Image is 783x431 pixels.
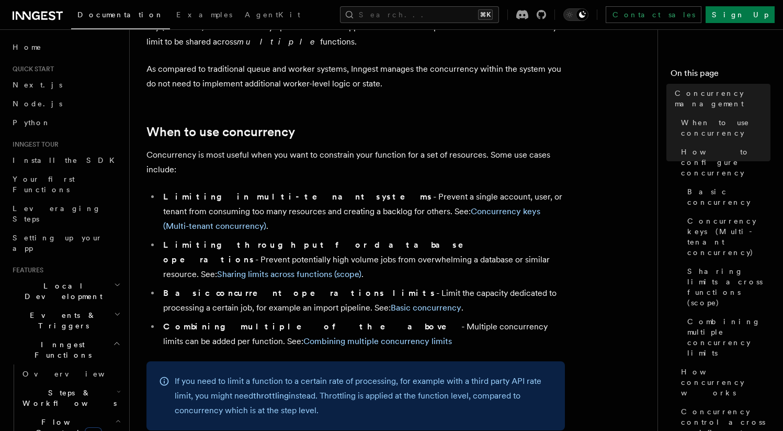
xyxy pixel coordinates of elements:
[13,234,103,252] span: Setting up your app
[13,42,42,52] span: Home
[13,100,62,108] span: Node.js
[245,10,300,19] span: AgentKit
[8,228,123,258] a: Setting up your app
[8,65,54,73] span: Quick start
[163,288,436,298] strong: Basic concurrent operations limits
[170,3,239,28] a: Examples
[13,81,62,89] span: Next.js
[13,175,75,194] span: Your first Functions
[671,67,770,84] h4: On this page
[683,212,770,262] a: Concurrency keys (Multi-tenant concurrency)
[8,75,123,94] a: Next.js
[18,388,117,408] span: Steps & Workflows
[687,266,770,308] span: Sharing limits across functions (scope)
[677,362,770,402] a: How concurrency works
[237,37,320,47] em: multiple
[22,370,130,378] span: Overview
[681,147,770,178] span: How to configure concurrency
[563,8,588,21] button: Toggle dark mode
[146,125,295,139] a: When to use concurrency
[8,170,123,199] a: Your first Functions
[13,204,101,223] span: Leveraging Steps
[8,113,123,132] a: Python
[160,286,565,315] li: - Limit the capacity dedicated to processing a certain job, for example an import pipeline. See: .
[13,118,51,127] span: Python
[163,240,478,264] strong: Limiting throughput for database operations
[687,316,770,358] span: Combining multiple concurrency limits
[683,312,770,362] a: Combining multiple concurrency limits
[8,140,59,149] span: Inngest tour
[8,151,123,170] a: Install the SDK
[239,3,307,28] a: AgentKit
[8,310,114,331] span: Events & Triggers
[681,367,770,398] span: How concurrency works
[8,335,123,364] button: Inngest Functions
[478,9,493,20] kbd: ⌘K
[146,62,565,91] p: As compared to traditional queue and worker systems, Inngest manages the concurrency within the s...
[163,322,461,331] strong: Combining multiple of the above
[160,238,565,282] li: - Prevent potentially high volume jobs from overwhelming a database or similar resource. See: .
[175,374,552,418] p: If you need to limit a function to a certain rate of processing, for example with a third party A...
[677,142,770,182] a: How to configure concurrency
[8,94,123,113] a: Node.js
[687,186,770,207] span: Basic concurrency
[8,199,123,228] a: Leveraging Steps
[677,113,770,142] a: When to use concurrency
[8,306,123,335] button: Events & Triggers
[253,391,289,401] a: throttling
[391,303,461,313] a: Basic concurrency
[163,192,433,202] strong: Limiting in multi-tenant systems
[8,266,43,274] span: Features
[340,6,499,23] button: Search...⌘K
[8,339,113,360] span: Inngest Functions
[681,117,770,138] span: When to use concurrency
[683,182,770,212] a: Basic concurrency
[8,277,123,306] button: Local Development
[606,6,701,23] a: Contact sales
[671,84,770,113] a: Concurrency management
[8,38,123,57] a: Home
[71,3,170,29] a: Documentation
[303,336,452,346] a: Combining multiple concurrency limits
[683,262,770,312] a: Sharing limits across functions (scope)
[8,281,114,302] span: Local Development
[18,364,123,383] a: Overview
[160,319,565,349] li: - Multiple concurrency limits can be added per function. See:
[217,269,361,279] a: Sharing limits across functions (scope)
[13,156,121,164] span: Install the SDK
[160,190,565,234] li: - Prevent a single account, user, or tenant from consuming too many resources and creating a back...
[146,148,565,177] p: Concurrency is most useful when you want to constrain your function for a set of resources. Some ...
[77,10,164,19] span: Documentation
[18,383,123,413] button: Steps & Workflows
[675,88,770,109] span: Concurrency management
[687,216,770,258] span: Concurrency keys (Multi-tenant concurrency)
[706,6,775,23] a: Sign Up
[176,10,232,19] span: Examples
